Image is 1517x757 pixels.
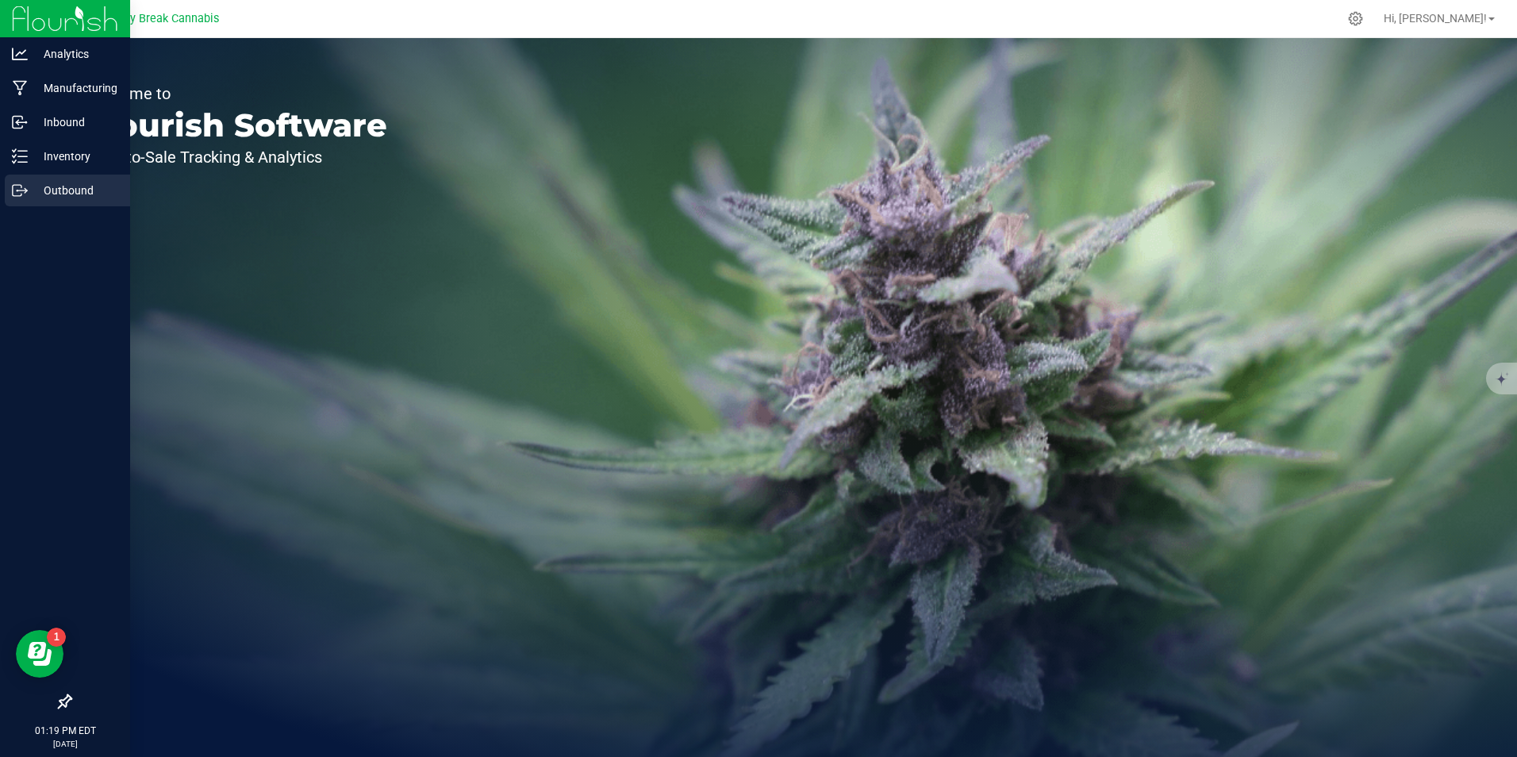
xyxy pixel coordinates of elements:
span: Hi, [PERSON_NAME]! [1384,12,1487,25]
p: Inventory [28,147,123,166]
p: Welcome to [86,86,387,102]
p: 01:19 PM EDT [7,724,123,738]
inline-svg: Manufacturing [12,80,28,96]
inline-svg: Inbound [12,114,28,130]
p: [DATE] [7,738,123,750]
inline-svg: Inventory [12,148,28,164]
inline-svg: Analytics [12,46,28,62]
p: Inbound [28,113,123,132]
iframe: Resource center unread badge [47,628,66,647]
p: Outbound [28,181,123,200]
iframe: Resource center [16,630,63,678]
p: Analytics [28,44,123,63]
p: Flourish Software [86,110,387,141]
p: Manufacturing [28,79,123,98]
div: Manage settings [1346,11,1365,26]
span: Lucky Break Cannabis [106,12,219,25]
inline-svg: Outbound [12,183,28,198]
p: Seed-to-Sale Tracking & Analytics [86,149,387,165]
